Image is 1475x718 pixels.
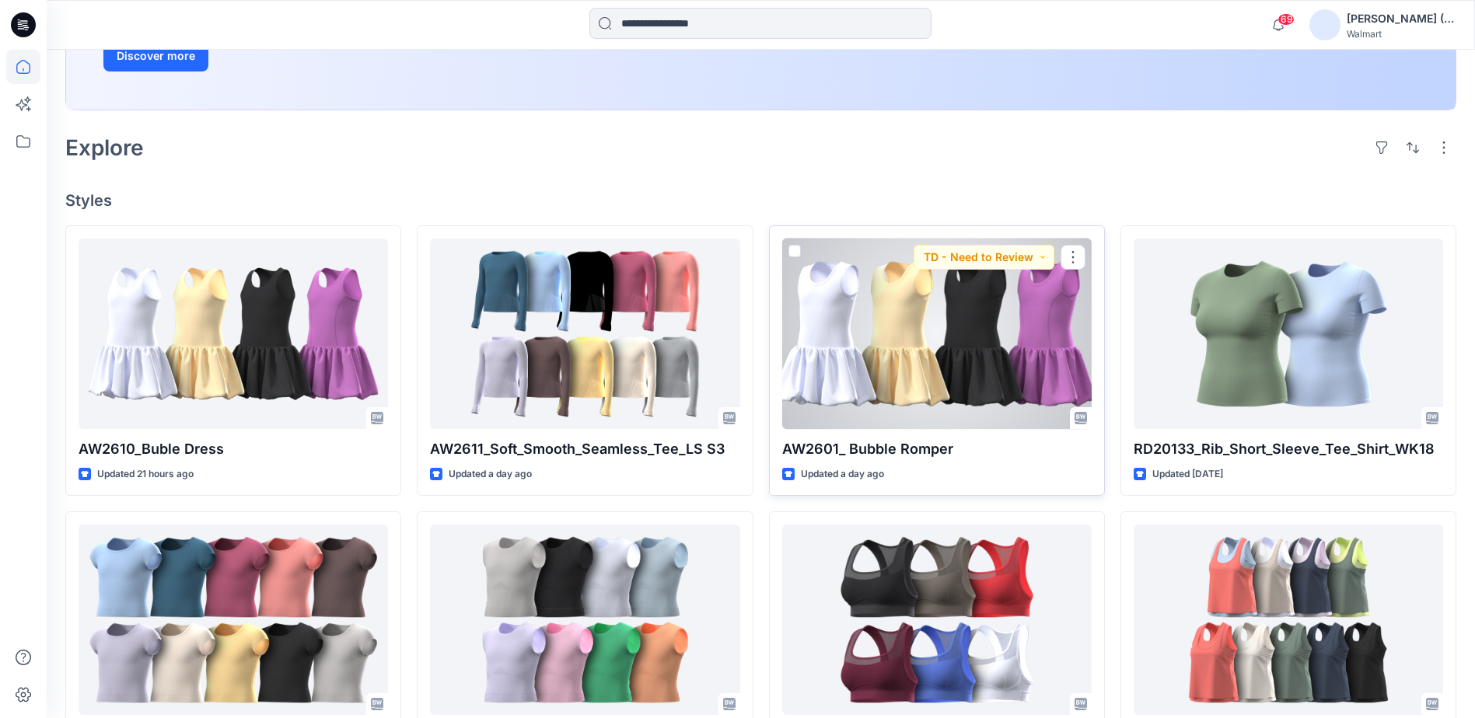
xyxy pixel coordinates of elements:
div: Walmart [1347,28,1456,40]
h2: Explore [65,135,144,160]
button: Discover more [103,40,208,71]
a: AW2611_Soft_Smooth_Seamless_Tee_LS S3 [430,239,739,429]
span: 69 [1278,13,1295,26]
a: AW2604_Cap_Sleeve_Seamless_Tee_ [430,525,739,715]
a: RA261978_Contour_Sport_Bra [782,525,1092,715]
p: Updated 21 hours ago [97,466,194,483]
a: AW2604_Cap_Sleeve_Seamless_Tee [79,525,388,715]
a: Discover more [103,40,453,71]
h4: Styles [65,191,1456,210]
p: AW2610_Buble Dress [79,438,388,460]
p: AW2601_ Bubble Romper [782,438,1092,460]
p: RD20133_Rib_Short_Sleeve_Tee_Shirt_WK18 [1134,438,1443,460]
img: avatar [1309,9,1340,40]
div: [PERSON_NAME] (Delta Galil) [1347,9,1456,28]
a: AW2601_ Bubble Romper [782,239,1092,429]
a: RA162885 DOUBLE RIB TANKS [1134,525,1443,715]
p: Updated a day ago [449,466,532,483]
a: RD20133_Rib_Short_Sleeve_Tee_Shirt_WK18 [1134,239,1443,429]
p: AW2611_Soft_Smooth_Seamless_Tee_LS S3 [430,438,739,460]
p: Updated [DATE] [1152,466,1223,483]
a: AW2610_Buble Dress [79,239,388,429]
p: Updated a day ago [801,466,884,483]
